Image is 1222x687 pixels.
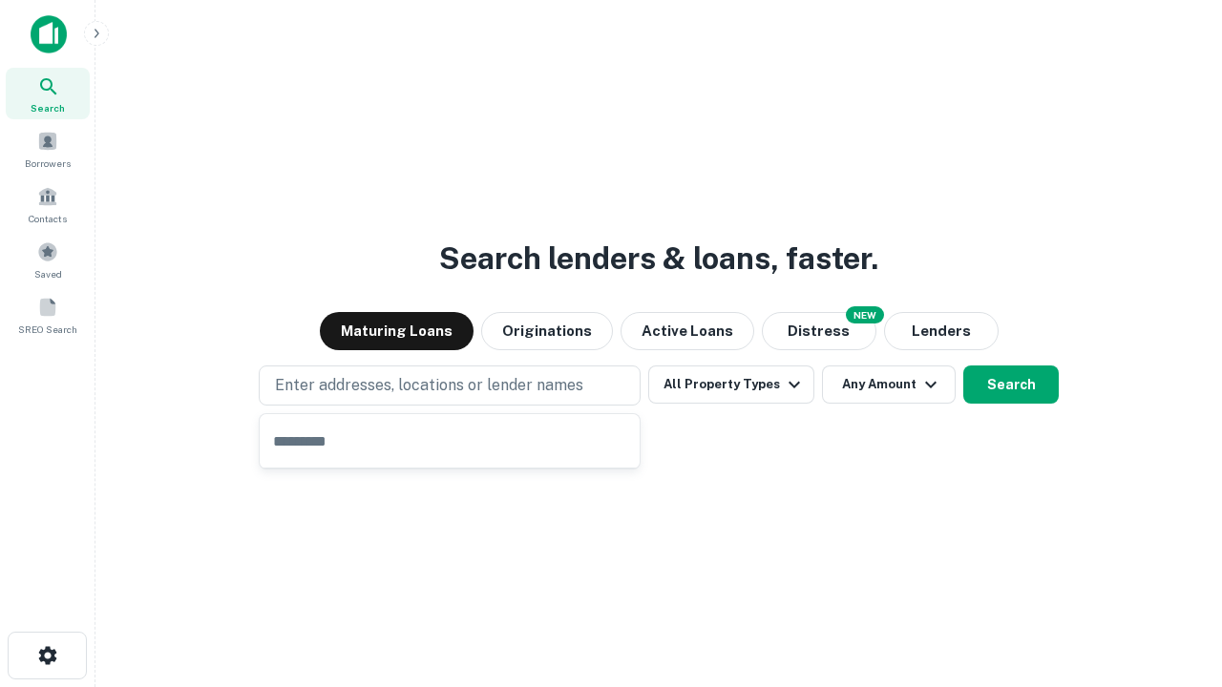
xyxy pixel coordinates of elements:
a: Saved [6,234,90,285]
button: Maturing Loans [320,312,474,350]
a: Search [6,68,90,119]
span: Search [31,100,65,115]
img: capitalize-icon.png [31,15,67,53]
button: Enter addresses, locations or lender names [259,365,641,406]
button: Any Amount [822,365,956,404]
h3: Search lenders & loans, faster. [439,236,878,281]
a: SREO Search [6,289,90,341]
a: Contacts [6,178,90,230]
span: Saved [34,266,62,281]
div: NEW [846,306,884,323]
iframe: Chat Widget [1127,534,1222,626]
span: Contacts [29,211,67,226]
button: Search distressed loans with lien and other non-mortgage details. [762,312,876,350]
button: Originations [481,312,613,350]
button: Lenders [884,312,999,350]
button: Search [963,365,1059,404]
span: Borrowers [25,156,71,171]
p: Enter addresses, locations or lender names [275,374,583,397]
button: Active Loans [621,312,754,350]
span: SREO Search [18,322,77,337]
a: Borrowers [6,123,90,175]
button: All Property Types [648,365,814,404]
